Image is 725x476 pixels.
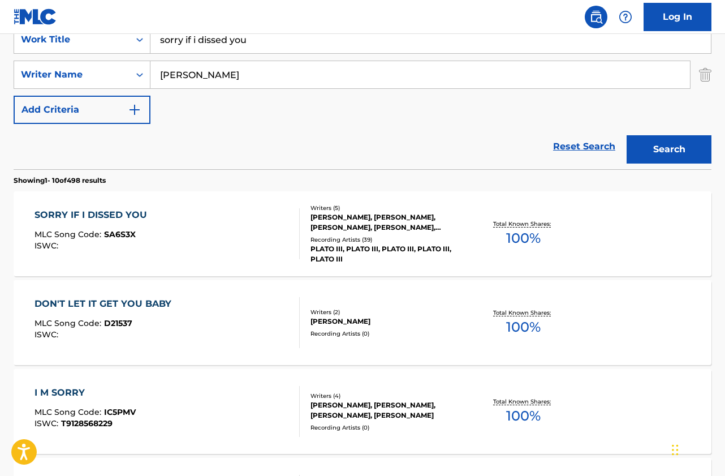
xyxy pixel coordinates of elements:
[668,422,725,476] iframe: Chat Widget
[14,175,106,186] p: Showing 1 - 10 of 498 results
[34,297,177,311] div: DON'T LET IT GET YOU BABY
[34,318,104,328] span: MLC Song Code :
[61,418,113,428] span: T9128568229
[21,68,123,82] div: Writer Name
[34,241,61,251] span: ISWC :
[104,318,132,328] span: D21537
[310,204,465,212] div: Writers ( 5 )
[589,10,603,24] img: search
[14,369,711,454] a: I M SORRYMLC Song Code:IC5PMVISWC:T9128568229Writers (4)[PERSON_NAME], [PERSON_NAME], [PERSON_NAM...
[310,316,465,327] div: [PERSON_NAME]
[672,433,679,467] div: Drag
[493,308,554,317] p: Total Known Shares:
[310,244,465,264] div: PLATO III, PLATO III, PLATO III, PLATO III, PLATO III
[547,134,621,159] a: Reset Search
[128,103,141,117] img: 9d2ae6d4665cec9f34b9.svg
[493,397,554,406] p: Total Known Shares:
[310,212,465,233] div: [PERSON_NAME], [PERSON_NAME], [PERSON_NAME], [PERSON_NAME], [PERSON_NAME]
[310,235,465,244] div: Recording Artists ( 39 )
[34,407,104,417] span: MLC Song Code :
[310,423,465,432] div: Recording Artists ( 0 )
[310,308,465,316] div: Writers ( 2 )
[627,135,711,164] button: Search
[506,228,541,248] span: 100 %
[614,6,637,28] div: Help
[14,96,150,124] button: Add Criteria
[310,392,465,400] div: Writers ( 4 )
[310,400,465,421] div: [PERSON_NAME], [PERSON_NAME], [PERSON_NAME], [PERSON_NAME]
[14,280,711,365] a: DON'T LET IT GET YOU BABYMLC Song Code:D21537ISWC:Writers (2)[PERSON_NAME]Recording Artists (0)To...
[619,10,632,24] img: help
[34,329,61,340] span: ISWC :
[585,6,607,28] a: Public Search
[506,406,541,426] span: 100 %
[310,329,465,338] div: Recording Artists ( 0 )
[699,61,711,89] img: Delete Criterion
[14,191,711,276] a: SORRY IF I DISSED YOUMLC Song Code:SA6S3XISWC:Writers (5)[PERSON_NAME], [PERSON_NAME], [PERSON_NA...
[34,229,104,239] span: MLC Song Code :
[14,25,711,169] form: Search Form
[506,317,541,337] span: 100 %
[21,33,123,46] div: Work Title
[14,8,57,25] img: MLC Logo
[104,229,136,239] span: SA6S3X
[34,418,61,428] span: ISWC :
[644,3,711,31] a: Log In
[34,386,136,400] div: I M SORRY
[493,220,554,228] p: Total Known Shares:
[34,208,153,222] div: SORRY IF I DISSED YOU
[104,407,136,417] span: IC5PMV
